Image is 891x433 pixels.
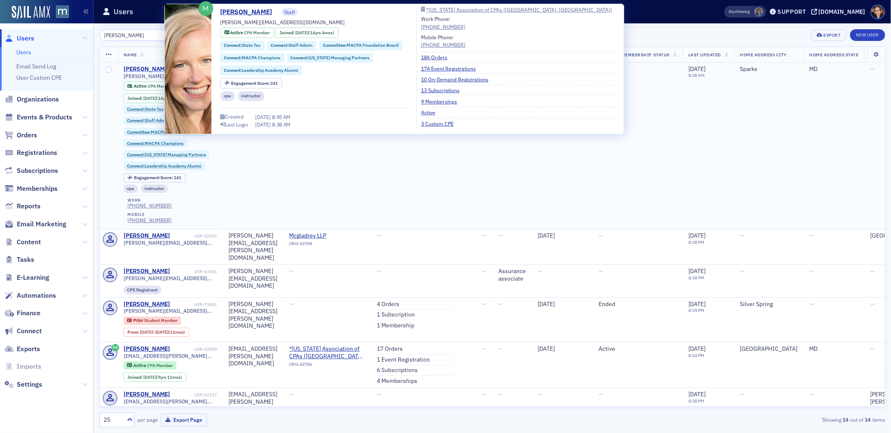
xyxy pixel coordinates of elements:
[482,390,487,398] span: —
[17,344,40,354] span: Exports
[124,308,217,314] span: [PERSON_NAME][EMAIL_ADDRESS][PERSON_NAME][DOMAIN_NAME]
[141,185,168,193] div: instructor
[114,7,133,17] h1: Users
[421,53,454,61] a: 186 Orders
[377,356,430,364] a: 1 Event Registration
[5,184,58,193] a: Memberships
[5,309,41,318] a: Finance
[289,345,366,360] span: *Maryland Association of CPAs (Timonium, MD)
[688,390,706,398] span: [DATE]
[229,391,278,413] div: [EMAIL_ADDRESS][PERSON_NAME][DOMAIN_NAME]
[124,345,170,353] div: [PERSON_NAME]
[127,152,145,157] span: Connect :
[224,67,242,73] span: Connect :
[127,106,145,112] span: Connect :
[740,52,787,58] span: Home Address City
[124,301,170,308] a: [PERSON_NAME]
[127,152,206,157] a: Connect:[US_STATE] Managing Partners
[421,23,465,30] div: [PHONE_NUMBER]
[171,392,217,398] div: USR-61117
[599,267,603,275] span: —
[688,72,705,78] time: 8:38 AM
[133,317,144,323] span: Prior
[295,29,308,35] span: [DATE]
[729,9,737,14] div: Also
[482,345,487,352] span: —
[688,352,704,358] time: 8:14 PM
[127,96,143,101] span: Joined :
[127,217,172,223] div: [PHONE_NUMBER]
[377,345,403,353] a: 17 Orders
[16,63,56,70] a: Email Send Log
[819,8,866,15] div: [DOMAIN_NAME]
[56,5,69,18] img: SailAMX
[231,30,244,35] span: Active
[140,329,153,335] span: [DATE]
[809,232,814,239] span: —
[224,42,242,48] span: Connect :
[271,42,289,48] span: Connect :
[127,198,172,203] div: work
[124,240,217,246] span: [PERSON_NAME][EMAIL_ADDRESS][PERSON_NAME][DOMAIN_NAME]
[276,28,338,38] div: Joined: 2011-05-20 00:00:00
[688,65,706,73] span: [DATE]
[538,345,555,352] span: [DATE]
[127,141,183,146] a: Connect:MACPA Champions
[255,121,272,128] span: [DATE]
[809,300,814,308] span: —
[171,233,217,239] div: USR-52917
[538,267,542,275] span: —
[281,8,298,16] span: Staff
[811,9,868,15] button: [DOMAIN_NAME]
[144,317,178,323] span: Student Member
[498,300,503,308] span: —
[171,347,217,352] div: USR-53559
[421,119,460,127] a: 3 Custom CPE
[127,203,172,209] a: [PHONE_NUMBER]
[421,98,463,105] a: 9 Memberships
[377,322,415,329] a: 1 Membership
[871,5,885,19] span: Profile
[127,129,151,135] span: Committee :
[124,150,210,159] div: Connect:
[17,184,58,193] span: Memberships
[599,301,677,308] div: Ended
[124,372,186,382] div: Joined: 2015-10-20 00:00:00
[143,375,182,380] div: (9yrs 11mos)
[5,362,41,371] a: Imports
[377,390,382,398] span: —
[5,255,34,264] a: Tasks
[421,86,466,94] a: 13 Subscriptions
[127,363,173,368] a: Active CPA Member
[229,345,278,367] div: [EMAIL_ADDRESS][PERSON_NAME][DOMAIN_NAME]
[99,29,179,41] input: Search…
[599,52,670,58] span: Primary Membership Status
[17,148,57,157] span: Registrations
[124,66,170,73] a: [PERSON_NAME]
[220,41,264,51] div: Connect:
[17,34,34,43] span: Users
[5,344,40,354] a: Exports
[289,300,294,308] span: —
[295,29,334,36] div: (14yrs 4mos)
[421,41,465,48] div: [PHONE_NUMBER]
[272,121,290,128] span: 8:38 AM
[231,81,278,86] div: 241
[127,212,172,217] div: mobile
[124,232,170,240] div: [PERSON_NAME]
[224,42,261,49] a: Connect:State Tax
[272,113,290,120] span: 8:45 AM
[871,345,875,352] span: —
[871,267,875,275] span: —
[147,362,173,368] span: CPA Member
[17,113,72,122] span: Events & Products
[127,318,177,323] a: Prior Student Member
[143,374,156,380] span: [DATE]
[155,329,168,335] span: [DATE]
[124,391,170,398] a: [PERSON_NAME]
[17,273,49,282] span: E-Learning
[5,131,37,140] a: Orders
